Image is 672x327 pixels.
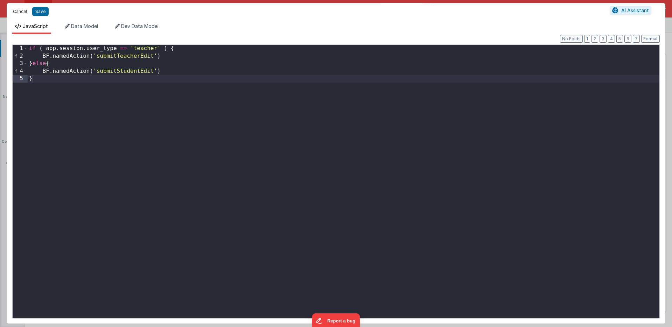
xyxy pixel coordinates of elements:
[600,35,607,43] button: 3
[13,53,28,60] div: 2
[13,68,28,75] div: 4
[608,35,615,43] button: 4
[121,23,159,29] span: Dev Data Model
[621,7,649,13] span: AI Assistant
[591,35,598,43] button: 2
[624,35,631,43] button: 6
[560,35,583,43] button: No Folds
[23,23,48,29] span: JavaScript
[71,23,98,29] span: Data Model
[9,7,30,16] button: Cancel
[641,35,660,43] button: Format
[13,75,28,83] div: 5
[32,7,49,16] button: Save
[616,35,623,43] button: 5
[633,35,640,43] button: 7
[13,45,28,53] div: 1
[13,60,28,68] div: 3
[584,35,590,43] button: 1
[610,6,651,15] button: AI Assistant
